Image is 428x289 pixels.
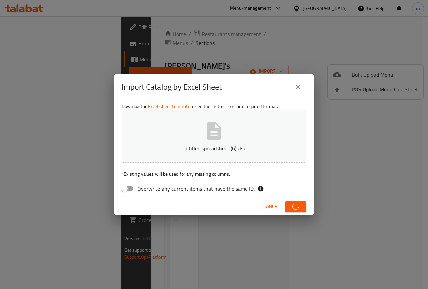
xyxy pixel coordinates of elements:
div: Download an to see the instructions and required format. [114,100,314,198]
button: Cancel [261,200,282,213]
span: Overwrite any current items that have the same ID. [137,185,255,193]
p: Untitled spreadsheet (6).xlsx [132,144,296,152]
a: Excel sheet template [148,102,190,111]
button: close [290,79,306,95]
h2: Import Catalog by Excel Sheet [122,82,222,92]
button: Untitled spreadsheet (6).xlsx [122,110,306,163]
span: Cancel [263,202,280,211]
p: Existing values will be used for any missing columns. [122,171,306,177]
svg: If the overwrite option isn't selected, then the items that match an existing ID will be ignored ... [257,185,264,192]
